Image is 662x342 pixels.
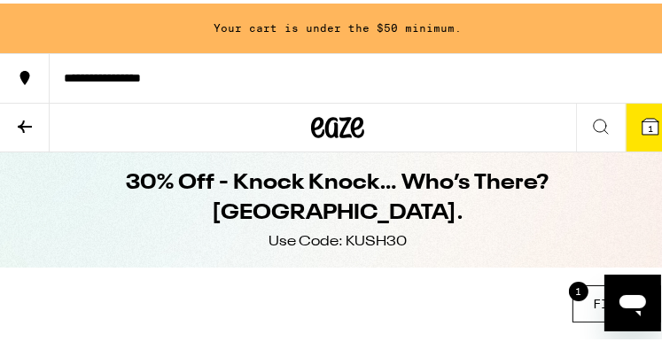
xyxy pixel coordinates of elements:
iframe: Button to launch messaging window [604,271,661,328]
span: 1 [648,120,653,130]
button: 1FILTER [572,282,661,319]
h1: 30% Off - Knock Knock… Who’s There? [GEOGRAPHIC_DATA]. [18,165,658,225]
div: Use Code: KUSH30 [269,229,407,248]
div: 1 [569,278,588,298]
